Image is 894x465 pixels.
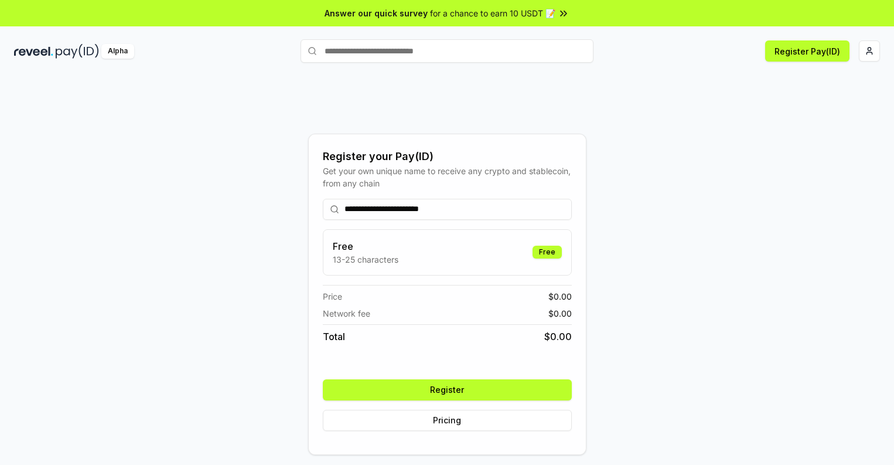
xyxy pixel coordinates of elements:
[765,40,849,62] button: Register Pay(ID)
[430,7,555,19] span: for a chance to earn 10 USDT 📝
[323,307,370,320] span: Network fee
[333,239,398,253] h3: Free
[548,307,572,320] span: $ 0.00
[533,246,562,259] div: Free
[56,44,99,59] img: pay_id
[323,148,572,165] div: Register your Pay(ID)
[323,165,572,189] div: Get your own unique name to receive any crypto and stablecoin, from any chain
[323,410,572,431] button: Pricing
[323,379,572,400] button: Register
[323,330,345,344] span: Total
[101,44,134,59] div: Alpha
[333,253,398,266] p: 13-25 characters
[325,7,428,19] span: Answer our quick survey
[544,330,572,344] span: $ 0.00
[323,290,342,303] span: Price
[14,44,53,59] img: reveel_dark
[548,290,572,303] span: $ 0.00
